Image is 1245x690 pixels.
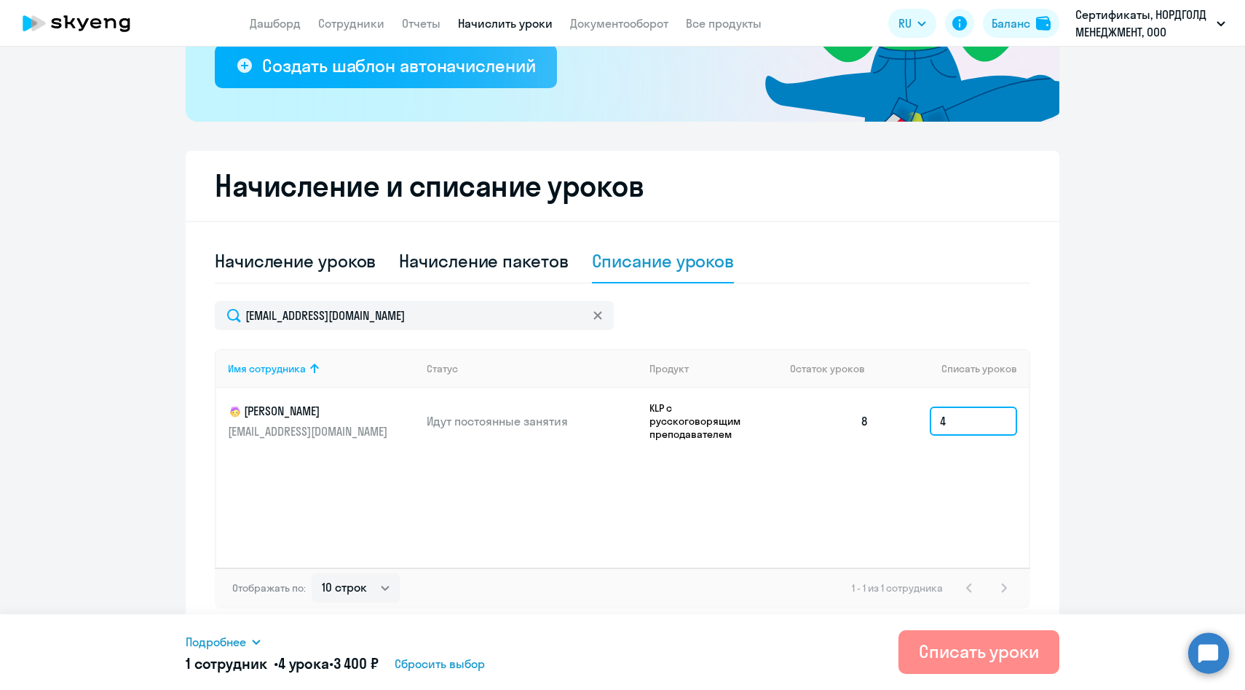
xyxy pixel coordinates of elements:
[402,16,440,31] a: Отчеты
[215,168,1030,203] h2: Начисление и списание уроков
[215,301,614,330] input: Поиск по имени, email, продукту или статусу
[888,9,936,38] button: RU
[278,654,329,673] span: 4 урока
[1075,6,1211,41] p: Сертификаты, НОРДГОЛД МЕНЕДЖМЕНТ, ООО
[262,54,535,77] div: Создать шаблон автоначислений
[228,423,391,439] p: [EMAIL_ADDRESS][DOMAIN_NAME]
[228,362,415,375] div: Имя сотрудника
[215,249,376,273] div: Начисление уроков
[318,16,384,31] a: Сотрудники
[649,362,689,375] div: Продукт
[427,362,638,375] div: Статус
[232,581,306,595] span: Отображать по:
[880,349,1029,388] th: Списать уроков
[186,654,379,674] h5: 1 сотрудник • •
[898,630,1059,674] button: Списать уроки
[250,16,301,31] a: Дашборд
[919,640,1039,663] div: Списать уроки
[790,362,880,375] div: Остаток уроков
[399,249,568,273] div: Начисление пакетов
[992,15,1030,32] div: Баланс
[395,655,485,673] span: Сбросить выбор
[228,404,242,419] img: child
[852,581,943,595] span: 1 - 1 из 1 сотрудника
[186,633,246,651] span: Подробнее
[1036,16,1051,31] img: balance
[649,401,759,441] p: KLP с русскоговорящим преподавателем
[778,388,880,454] td: 8
[983,9,1059,38] button: Балансbalance
[228,403,391,420] p: [PERSON_NAME]
[458,16,553,31] a: Начислить уроки
[228,403,415,439] a: child[PERSON_NAME][EMAIL_ADDRESS][DOMAIN_NAME]
[592,249,735,273] div: Списание уроков
[898,15,912,32] span: RU
[215,44,557,88] button: Создать шаблон автоначислений
[427,413,638,429] p: Идут постоянные занятия
[427,362,458,375] div: Статус
[228,362,306,375] div: Имя сотрудника
[333,654,379,673] span: 3 400 ₽
[1068,6,1233,41] button: Сертификаты, НОРДГОЛД МЕНЕДЖМЕНТ, ООО
[649,362,779,375] div: Продукт
[570,16,668,31] a: Документооборот
[686,16,762,31] a: Все продукты
[790,362,865,375] span: Остаток уроков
